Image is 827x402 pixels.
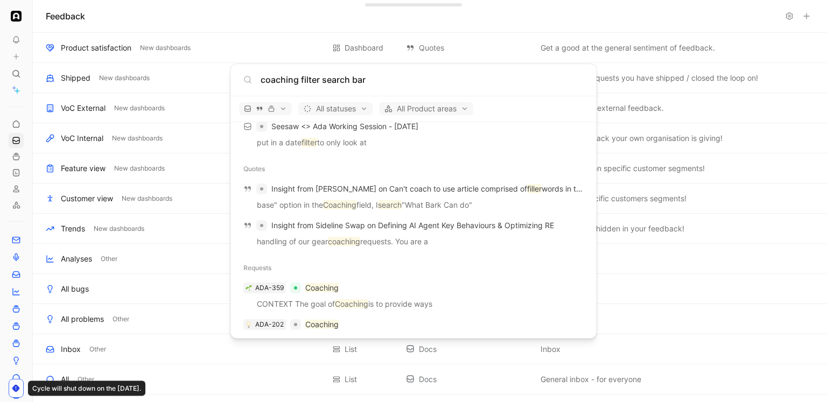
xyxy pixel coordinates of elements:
[261,73,584,86] input: Type a command or search anything
[303,102,368,115] span: All statuses
[246,321,252,328] img: 💡
[298,102,373,115] button: All statuses
[230,159,597,179] div: Quotes
[384,102,468,115] span: All Product areas
[378,200,402,209] mark: search
[235,179,592,215] a: Insight from [PERSON_NAME] on Can't coach to use article comprised offillerwords in titlebase" op...
[235,116,592,153] a: Seesaw <> Ada Working Session - [DATE]put in a datefilterto only look at
[238,136,589,152] p: put in a date to only look at
[328,237,360,246] mark: coaching
[271,122,418,131] span: Seesaw <> Ada Working Session - [DATE]
[527,184,542,193] mark: filler
[271,182,584,195] p: Insight from [PERSON_NAME] on Can't coach to use article comprised of words in title
[235,314,592,335] a: 💡ADA-202Coaching
[235,215,592,252] a: Insight from Sideline Swap on Defining AI Agent Key Behaviours & Optimizing REhandling of our gea...
[235,278,592,314] a: 🌱ADA-359CoachingCONTEXT The goal ofCoachingis to provide ways
[238,235,589,251] p: handling of our gear requests. You are a
[255,319,284,330] div: ADA-202
[302,138,317,147] mark: filter
[305,283,339,292] mark: Coaching
[238,298,589,314] p: CONTEXT The goal of is to provide ways
[379,102,473,115] button: All Product areas
[323,200,356,209] mark: Coaching
[238,199,589,215] p: base" option in the field, I "What Bark Can do"
[255,283,284,293] div: ADA-359
[230,258,597,278] div: Requests
[305,320,339,329] mark: Coaching
[271,221,554,230] span: Insight from Sideline Swap on Defining AI Agent Key Behaviours & Optimizing RE
[235,335,592,371] a: 🌱ADA-7075Coachingdetails export request - 21409used in a specificcoachingthat was created over
[246,285,252,291] img: 🌱
[335,299,368,308] mark: Coaching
